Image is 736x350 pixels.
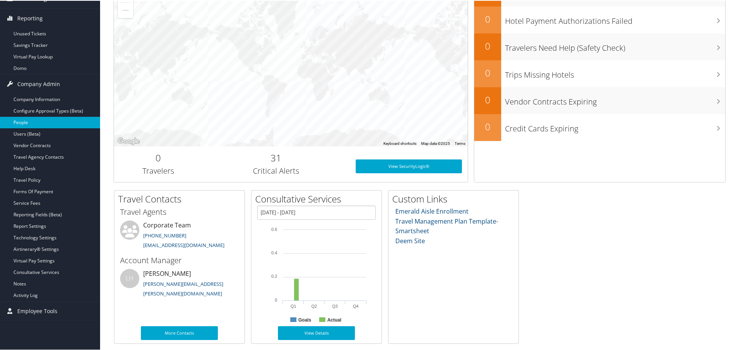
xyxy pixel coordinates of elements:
a: [PERSON_NAME][EMAIL_ADDRESS][PERSON_NAME][DOMAIN_NAME] [143,280,223,297]
h2: Consultative Services [255,192,381,205]
a: More Contacts [141,325,218,339]
h3: Trips Missing Hotels [505,65,725,80]
h2: 31 [208,151,344,164]
a: 0Hotel Payment Authorizations Failed [474,6,725,33]
span: Map data ©2025 [421,141,450,145]
tspan: 0.2 [271,273,277,278]
h3: Travel Agents [120,206,239,217]
li: [PERSON_NAME] [116,268,243,300]
span: Reporting [17,8,43,27]
tspan: 0 [275,297,277,302]
h3: Travelers Need Help (Safety Check) [505,38,725,53]
h2: 0 [474,39,501,52]
a: Terms (opens in new tab) [455,141,465,145]
tspan: 0.6 [271,226,277,231]
a: 0Trips Missing Hotels [474,60,725,86]
a: [PHONE_NUMBER] [143,231,186,238]
a: 0Credit Cards Expiring [474,113,725,140]
tspan: 0.4 [271,250,277,254]
a: Emerald Aisle Enrollment [395,206,468,215]
text: Q1 [291,303,296,308]
a: View Details [278,325,355,339]
h2: Travel Contacts [118,192,244,205]
h3: Critical Alerts [208,165,344,176]
h2: Custom Links [392,192,519,205]
text: Q3 [332,303,338,308]
a: 0Vendor Contracts Expiring [474,86,725,113]
text: Q4 [353,303,359,308]
text: Goals [298,317,311,322]
button: Zoom out [118,2,133,17]
h2: 0 [474,66,501,79]
text: Actual [327,317,341,322]
h3: Credit Cards Expiring [505,119,725,133]
a: 0Travelers Need Help (Safety Check) [474,33,725,60]
button: Keyboard shortcuts [383,140,417,146]
a: Open this area in Google Maps (opens a new window) [116,136,141,146]
h2: 0 [474,119,501,133]
span: Employee Tools [17,301,57,320]
h2: 0 [120,151,197,164]
div: LH [120,268,139,287]
a: View SecurityLogic® [356,159,462,173]
h3: Hotel Payment Authorizations Failed [505,11,725,26]
a: [EMAIL_ADDRESS][DOMAIN_NAME] [143,241,224,248]
a: Deem Site [395,236,425,244]
a: Travel Management Plan Template- Smartsheet [395,216,498,235]
h3: Account Manager [120,254,239,265]
h2: 0 [474,12,501,25]
h3: Travelers [120,165,197,176]
img: Google [116,136,141,146]
li: Corporate Team [116,220,243,251]
text: Q2 [311,303,317,308]
h3: Vendor Contracts Expiring [505,92,725,106]
span: Company Admin [17,74,60,93]
h2: 0 [474,93,501,106]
